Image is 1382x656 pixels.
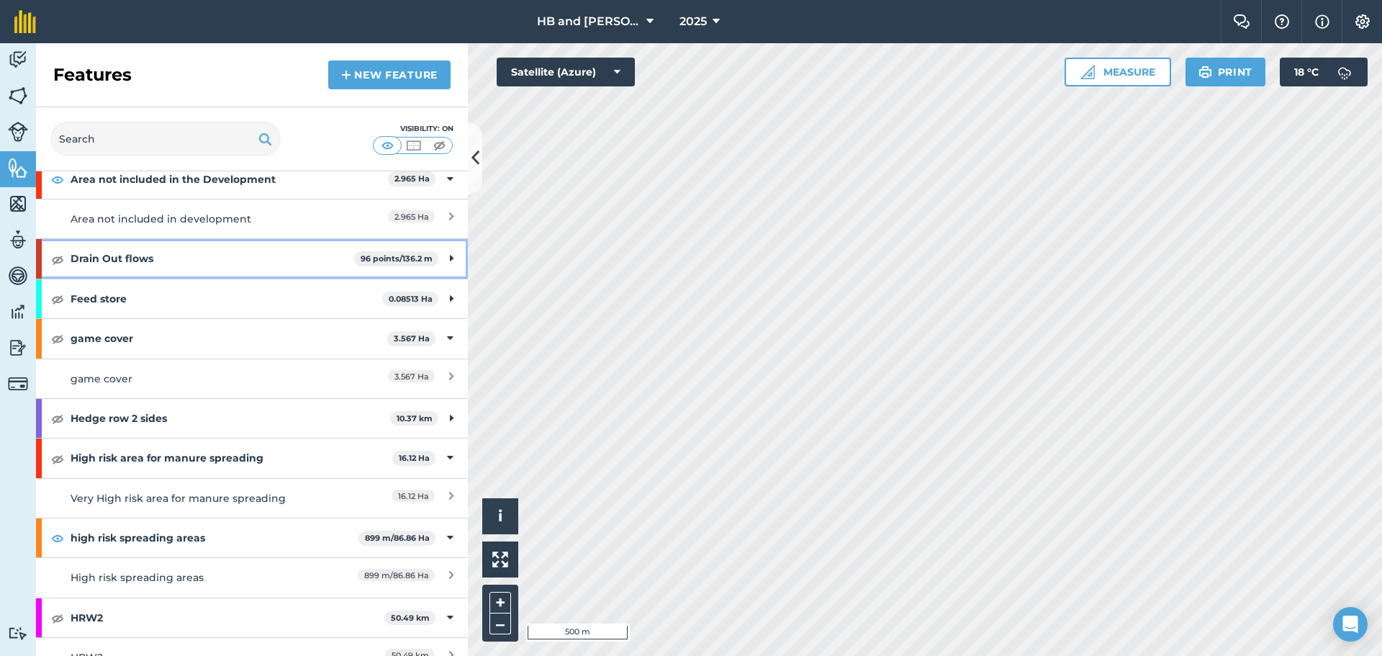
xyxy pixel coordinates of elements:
img: A question mark icon [1273,14,1291,29]
span: 2025 [679,13,707,30]
img: svg+xml;base64,PHN2ZyB4bWxucz0iaHR0cDovL3d3dy53My5vcmcvMjAwMC9zdmciIHdpZHRoPSIxOCIgaGVpZ2h0PSIyNC... [51,251,64,268]
div: High risk area for manure spreading16.12 Ha [36,439,468,477]
strong: High risk area for manure spreading [71,439,392,477]
h2: Features [53,63,132,86]
input: Search [50,122,281,156]
span: 16.12 Ha [392,490,435,502]
strong: 50.49 km [391,613,430,623]
strong: Hedge row 2 sides [71,399,390,438]
img: svg+xml;base64,PHN2ZyB4bWxucz0iaHR0cDovL3d3dy53My5vcmcvMjAwMC9zdmciIHdpZHRoPSIxOCIgaGVpZ2h0PSIyNC... [51,290,64,307]
span: 2.965 Ha [388,210,435,223]
span: 899 m / 86.86 Ha [358,569,435,581]
img: svg+xml;base64,PHN2ZyB4bWxucz0iaHR0cDovL3d3dy53My5vcmcvMjAwMC9zdmciIHdpZHRoPSIxOCIgaGVpZ2h0PSIyNC... [51,450,64,467]
strong: 3.567 Ha [394,333,430,343]
div: Very High risk area for manure spreading [71,490,326,506]
img: svg+xml;base64,PD94bWwgdmVyc2lvbj0iMS4wIiBlbmNvZGluZz0idXRmLTgiPz4KPCEtLSBHZW5lcmF0b3I6IEFkb2JlIE... [8,122,28,142]
strong: 2.965 Ha [394,174,430,184]
img: svg+xml;base64,PD94bWwgdmVyc2lvbj0iMS4wIiBlbmNvZGluZz0idXRmLTgiPz4KPCEtLSBHZW5lcmF0b3I6IEFkb2JlIE... [1330,58,1359,86]
a: game cover3.567 Ha [36,359,468,398]
strong: 899 m / 86.86 Ha [365,533,430,543]
strong: 10.37 km [397,413,433,423]
img: svg+xml;base64,PHN2ZyB4bWxucz0iaHR0cDovL3d3dy53My5vcmcvMjAwMC9zdmciIHdpZHRoPSIxOCIgaGVpZ2h0PSIyNC... [51,410,64,427]
div: game cover3.567 Ha [36,319,468,358]
strong: Feed store [71,279,382,318]
img: svg+xml;base64,PHN2ZyB4bWxucz0iaHR0cDovL3d3dy53My5vcmcvMjAwMC9zdmciIHdpZHRoPSI1MCIgaGVpZ2h0PSI0MC... [405,138,423,153]
img: svg+xml;base64,PHN2ZyB4bWxucz0iaHR0cDovL3d3dy53My5vcmcvMjAwMC9zdmciIHdpZHRoPSIxOSIgaGVpZ2h0PSIyNC... [1198,63,1212,81]
img: svg+xml;base64,PD94bWwgdmVyc2lvbj0iMS4wIiBlbmNvZGluZz0idXRmLTgiPz4KPCEtLSBHZW5lcmF0b3I6IEFkb2JlIE... [8,374,28,394]
img: svg+xml;base64,PD94bWwgdmVyc2lvbj0iMS4wIiBlbmNvZGluZz0idXRmLTgiPz4KPCEtLSBHZW5lcmF0b3I6IEFkb2JlIE... [8,49,28,71]
div: game cover [71,371,326,387]
div: Hedge row 2 sides10.37 km [36,399,468,438]
strong: high risk spreading areas [71,518,358,557]
img: svg+xml;base64,PHN2ZyB4bWxucz0iaHR0cDovL3d3dy53My5vcmcvMjAwMC9zdmciIHdpZHRoPSIxNCIgaGVpZ2h0PSIyNC... [341,66,351,84]
img: svg+xml;base64,PHN2ZyB4bWxucz0iaHR0cDovL3d3dy53My5vcmcvMjAwMC9zdmciIHdpZHRoPSI1NiIgaGVpZ2h0PSI2MC... [8,85,28,107]
button: – [489,614,511,634]
img: svg+xml;base64,PHN2ZyB4bWxucz0iaHR0cDovL3d3dy53My5vcmcvMjAwMC9zdmciIHdpZHRoPSI1NiIgaGVpZ2h0PSI2MC... [8,157,28,179]
a: Very High risk area for manure spreading16.12 Ha [36,478,468,518]
div: high risk spreading areas899 m/86.86 Ha [36,518,468,557]
button: 18 °C [1280,58,1368,86]
div: Area not included in the Development2.965 Ha [36,160,468,199]
span: i [498,507,502,525]
a: New feature [328,60,451,89]
strong: game cover [71,319,387,358]
img: svg+xml;base64,PD94bWwgdmVyc2lvbj0iMS4wIiBlbmNvZGluZz0idXRmLTgiPz4KPCEtLSBHZW5lcmF0b3I6IEFkb2JlIE... [8,626,28,640]
img: Two speech bubbles overlapping with the left bubble in the forefront [1233,14,1250,29]
button: Print [1185,58,1266,86]
img: svg+xml;base64,PHN2ZyB4bWxucz0iaHR0cDovL3d3dy53My5vcmcvMjAwMC9zdmciIHdpZHRoPSIxOSIgaGVpZ2h0PSIyNC... [258,130,272,148]
strong: Area not included in the Development [71,160,388,199]
img: svg+xml;base64,PD94bWwgdmVyc2lvbj0iMS4wIiBlbmNvZGluZz0idXRmLTgiPz4KPCEtLSBHZW5lcmF0b3I6IEFkb2JlIE... [8,337,28,359]
img: svg+xml;base64,PHN2ZyB4bWxucz0iaHR0cDovL3d3dy53My5vcmcvMjAwMC9zdmciIHdpZHRoPSIxOCIgaGVpZ2h0PSIyNC... [51,330,64,347]
div: Feed store0.08513 Ha [36,279,468,318]
div: HRW250.49 km [36,598,468,637]
button: + [489,592,511,614]
button: i [482,498,518,534]
div: High risk spreading areas [71,570,326,585]
img: svg+xml;base64,PD94bWwgdmVyc2lvbj0iMS4wIiBlbmNvZGluZz0idXRmLTgiPz4KPCEtLSBHZW5lcmF0b3I6IEFkb2JlIE... [8,301,28,323]
img: svg+xml;base64,PD94bWwgdmVyc2lvbj0iMS4wIiBlbmNvZGluZz0idXRmLTgiPz4KPCEtLSBHZW5lcmF0b3I6IEFkb2JlIE... [8,229,28,251]
img: fieldmargin Logo [14,10,36,33]
img: svg+xml;base64,PHN2ZyB4bWxucz0iaHR0cDovL3d3dy53My5vcmcvMjAwMC9zdmciIHdpZHRoPSIxOCIgaGVpZ2h0PSIyNC... [51,609,64,626]
img: svg+xml;base64,PHN2ZyB4bWxucz0iaHR0cDovL3d3dy53My5vcmcvMjAwMC9zdmciIHdpZHRoPSI1MCIgaGVpZ2h0PSI0MC... [430,138,448,153]
div: Area not included in development [71,211,326,227]
span: HB and [PERSON_NAME] [537,13,641,30]
button: Satellite (Azure) [497,58,635,86]
a: High risk spreading areas899 m/86.86 Ha [36,557,468,597]
img: svg+xml;base64,PHN2ZyB4bWxucz0iaHR0cDovL3d3dy53My5vcmcvMjAwMC9zdmciIHdpZHRoPSIxNyIgaGVpZ2h0PSIxNy... [1315,13,1329,30]
strong: Drain Out flows [71,239,354,278]
img: A cog icon [1354,14,1371,29]
img: Ruler icon [1080,65,1095,79]
button: Measure [1065,58,1171,86]
strong: 0.08513 Ha [389,294,433,304]
div: Drain Out flows96 points/136.2 m [36,239,468,278]
img: svg+xml;base64,PHN2ZyB4bWxucz0iaHR0cDovL3d3dy53My5vcmcvMjAwMC9zdmciIHdpZHRoPSIxOCIgaGVpZ2h0PSIyNC... [51,171,64,188]
strong: 16.12 Ha [399,453,430,463]
div: Visibility: On [373,123,453,135]
img: svg+xml;base64,PD94bWwgdmVyc2lvbj0iMS4wIiBlbmNvZGluZz0idXRmLTgiPz4KPCEtLSBHZW5lcmF0b3I6IEFkb2JlIE... [8,265,28,287]
strong: HRW2 [71,598,384,637]
img: svg+xml;base64,PHN2ZyB4bWxucz0iaHR0cDovL3d3dy53My5vcmcvMjAwMC9zdmciIHdpZHRoPSI1NiIgaGVpZ2h0PSI2MC... [8,193,28,215]
div: Open Intercom Messenger [1333,607,1368,642]
img: svg+xml;base64,PHN2ZyB4bWxucz0iaHR0cDovL3d3dy53My5vcmcvMjAwMC9zdmciIHdpZHRoPSIxOCIgaGVpZ2h0PSIyNC... [51,529,64,547]
img: Four arrows, one pointing top left, one top right, one bottom right and the last bottom left [492,552,508,567]
img: svg+xml;base64,PHN2ZyB4bWxucz0iaHR0cDovL3d3dy53My5vcmcvMjAwMC9zdmciIHdpZHRoPSI1MCIgaGVpZ2h0PSI0MC... [379,138,397,153]
strong: 96 points / 136.2 m [361,253,433,264]
span: 18 ° C [1294,58,1319,86]
a: Area not included in development2.965 Ha [36,199,468,238]
span: 3.567 Ha [388,370,435,382]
